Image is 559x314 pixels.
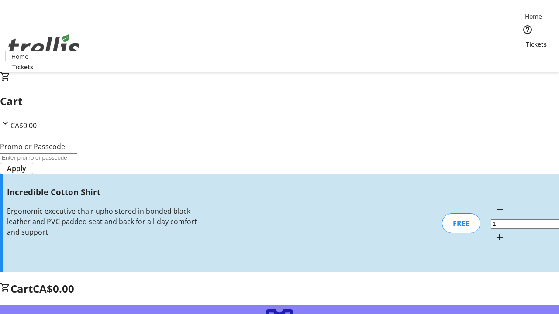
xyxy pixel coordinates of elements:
span: Home [525,12,542,21]
span: Tickets [12,62,33,72]
img: Orient E2E Organization uWConKnnjn's Logo [5,25,83,68]
div: FREE [442,213,480,233]
h3: Incredible Cotton Shirt [7,186,198,198]
div: Ergonomic executive chair upholstered in bonded black leather and PVC padded seat and back for al... [7,206,198,237]
a: Tickets [5,62,40,72]
button: Help [519,21,536,38]
span: Home [11,52,28,61]
span: CA$0.00 [33,281,74,296]
a: Home [519,12,547,21]
span: Apply [7,163,26,174]
button: Increment by one [491,229,508,246]
button: Decrement by one [491,201,508,218]
span: Tickets [526,40,547,49]
a: Tickets [519,40,554,49]
button: Cart [519,49,536,66]
a: Home [6,52,34,61]
span: CA$0.00 [10,121,37,130]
